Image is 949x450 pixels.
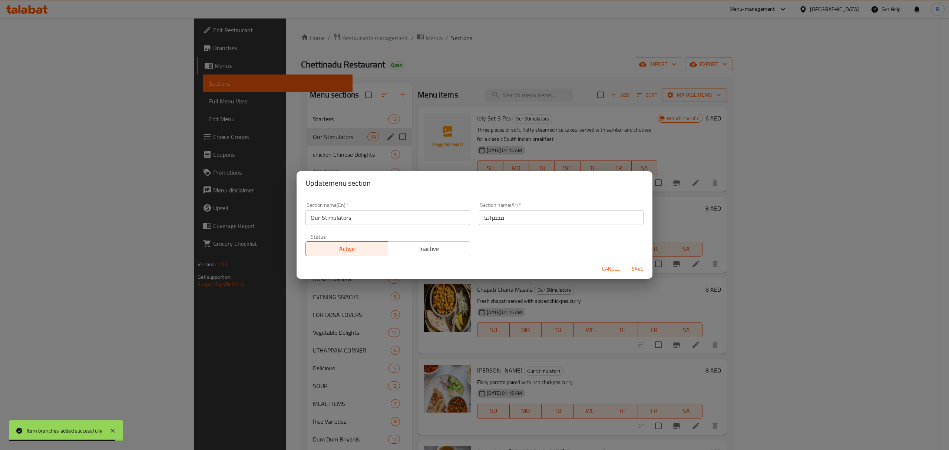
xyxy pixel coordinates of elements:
[391,244,467,254] span: Inactive
[305,177,644,189] h2: Update menu section
[602,264,620,274] span: Cancel
[309,244,385,254] span: Active
[629,264,647,274] span: Save
[388,241,470,256] button: Inactive
[479,210,644,225] input: Please enter section name(ar)
[599,262,623,276] button: Cancel
[305,241,388,256] button: Active
[626,262,649,276] button: Save
[27,427,102,435] div: Item branches added successfully
[305,210,470,225] input: Please enter section name(en)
